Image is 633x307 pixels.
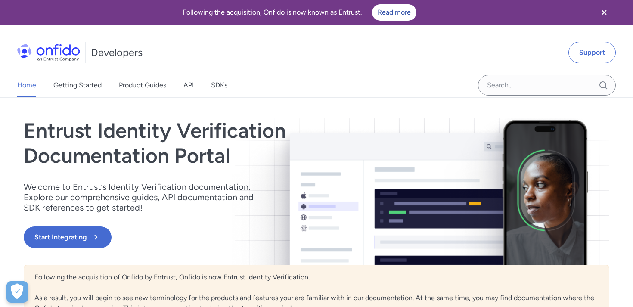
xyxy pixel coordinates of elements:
[6,281,28,303] button: Open Preferences
[24,226,434,248] a: Start Integrating
[588,2,620,23] button: Close banner
[24,118,434,168] h1: Entrust Identity Verification Documentation Portal
[119,73,166,97] a: Product Guides
[183,73,194,97] a: API
[211,73,227,97] a: SDKs
[6,281,28,303] div: Cookie Preferences
[24,182,265,213] p: Welcome to Entrust’s Identity Verification documentation. Explore our comprehensive guides, API d...
[478,75,616,96] input: Onfido search input field
[599,7,609,18] svg: Close banner
[372,4,416,21] a: Read more
[24,226,112,248] button: Start Integrating
[568,42,616,63] a: Support
[53,73,102,97] a: Getting Started
[17,44,80,61] img: Onfido Logo
[10,4,588,21] div: Following the acquisition, Onfido is now known as Entrust.
[17,73,36,97] a: Home
[91,46,143,59] h1: Developers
